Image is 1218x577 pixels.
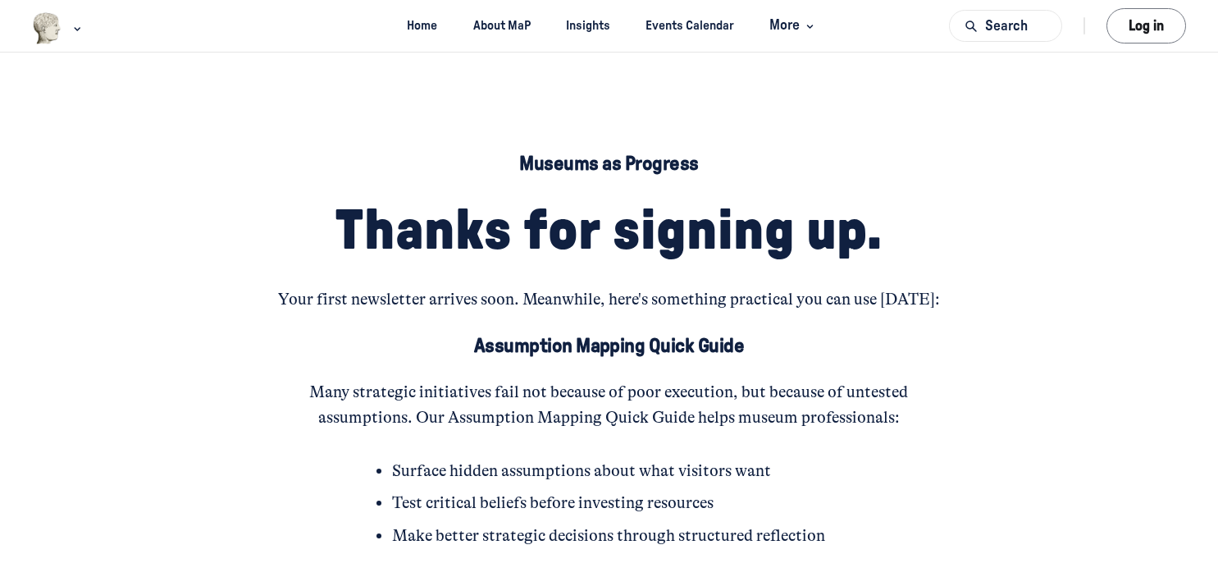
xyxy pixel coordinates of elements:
[755,11,825,41] button: More
[32,12,62,44] img: Museums as Progress logo
[458,11,545,41] a: About MaP
[278,290,940,309] span: Your first newsletter arrives soon. Meanwhile, here's something practical you can use [DATE]:
[551,11,624,41] a: Insights
[769,15,818,37] span: More
[393,11,452,41] a: Home
[519,154,698,174] span: Museums as Progress
[949,10,1062,42] button: Search
[32,11,85,46] button: Museums as Progress logo
[392,526,825,545] span: Make better strategic decisions through structured reflection
[474,337,744,356] span: Assumption Mapping Quick Guide
[1106,8,1186,44] button: Log in
[309,382,911,427] span: Many strategic initiatives fail not because of poor execution, but because of untested assumption...
[392,461,771,480] span: Surface hidden assumptions about what visitors want
[335,203,882,259] span: Thanks for signing up.
[632,11,749,41] a: Events Calendar
[392,493,714,512] span: Test critical beliefs before investing resources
